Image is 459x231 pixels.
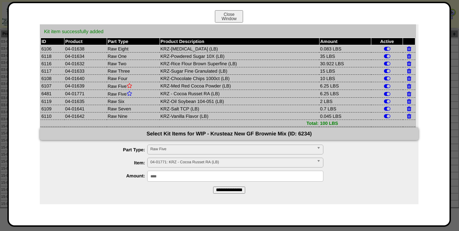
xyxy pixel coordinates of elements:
td: 15 LBS [319,67,371,75]
td: 6.25 LBS [319,82,371,90]
td: 04-01638 [64,45,107,53]
span: 04-01771: KRZ - Cocoa Russet RA (LB) [150,158,314,166]
td: Raw Four [107,75,160,82]
th: Part Type [107,38,160,45]
td: Raw Five [107,90,160,98]
td: Raw Three [107,67,160,75]
td: Raw One [107,53,160,60]
label: Amount: [54,173,147,178]
td: 04-01641 [64,105,107,113]
td: KRZ-Oil Soybean 104-051 (LB) [160,98,319,105]
td: 0.083 LBS [319,45,371,53]
td: 6119 [41,98,64,105]
td: KRZ-Vanilla Flavor (LB) [160,113,319,120]
th: Amount [319,38,371,45]
td: 04-01642 [64,113,107,120]
td: 100 LBS [319,120,371,127]
td: 04-01634 [64,53,107,60]
td: KRZ-Rice Flour Brown Superfine (LB) [160,60,319,67]
th: Active [371,38,403,45]
button: CloseWindow [215,10,243,23]
td: KRZ-[MEDICAL_DATA] (LB) [160,45,319,53]
label: Part Type: [54,147,147,152]
td: 04-01632 [64,60,107,67]
td: 6107 [41,82,64,90]
td: KRZ-Powdered Sugar 10X (LB) [160,53,319,60]
td: 6.25 LBS [319,90,371,98]
label: Item: [54,160,147,165]
div: Select Kit Items for WIP - Krusteaz New GF Brownie Mix (ID: 6234) [40,128,418,140]
td: KRZ - Cocoa Russet RA (LB) [160,90,319,98]
div: Kit item successfully added [41,25,415,38]
td: 0.045 LBS [319,113,371,120]
td: 6109 [41,105,64,113]
td: 04-01640 [64,75,107,82]
td: Raw Six [107,98,160,105]
th: ID [41,38,64,45]
a: CloseWindow [214,16,244,21]
span: Raw Five [150,145,314,153]
td: 6481 [41,90,64,98]
td: KRZ-Sugar Fine Granulated (LB) [160,67,319,75]
td: Raw Nine [107,113,160,120]
td: 04-01635 [64,98,107,105]
td: Raw Two [107,60,160,67]
td: 6108 [41,75,64,82]
td: 6117 [41,67,64,75]
td: 2 LBS [319,98,371,105]
td: 10 LBS [319,75,371,82]
td: Raw Seven [107,105,160,113]
td: KRZ-Med Red Cocoa Powder (LB) [160,82,319,90]
th: Product Description [160,38,319,45]
td: Total: [41,120,319,127]
th: Product [64,38,107,45]
td: 35 LBS [319,53,371,60]
td: 6116 [41,60,64,67]
td: 6118 [41,53,64,60]
td: 6110 [41,113,64,120]
td: 04-01633 [64,67,107,75]
td: 0.7 LBS [319,105,371,113]
td: Raw Five [107,82,160,90]
td: 30.922 LBS [319,60,371,67]
td: KRZ-Salt TCP (LB) [160,105,319,113]
td: 6106 [41,45,64,53]
td: KRZ-Chocolate Chips 1000ct (LB) [160,75,319,82]
td: Raw Eight [107,45,160,53]
td: 04-01639 [64,82,107,90]
td: 04-01771 [64,90,107,98]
